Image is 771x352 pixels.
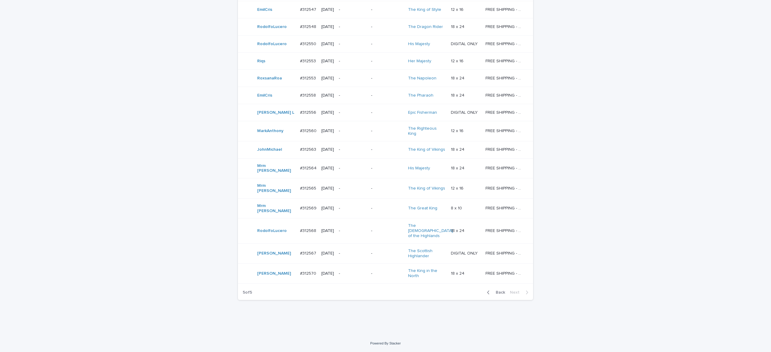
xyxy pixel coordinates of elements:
[300,205,318,211] p: #312569
[510,290,523,295] span: Next
[451,250,479,256] p: DIGITAL ONLY
[238,104,533,121] tr: [PERSON_NAME] L #312556#312556 [DATE]--Epic Fisherman DIGITAL ONLYDIGITAL ONLY FREE SHIPPING - pr...
[451,127,465,134] p: 12 x 16
[321,271,334,276] p: [DATE]
[300,92,317,98] p: #312558
[257,271,291,276] a: [PERSON_NAME]
[257,24,287,29] a: RodolfoLucero
[300,127,318,134] p: #312560
[482,290,507,295] button: Back
[451,92,466,98] p: 18 x 24
[257,183,295,193] a: Mrm [PERSON_NAME]
[238,198,533,218] tr: Mrm [PERSON_NAME] #312569#312569 [DATE]--The Great King 8 x 108 x 10 FREE SHIPPING - preview in 1...
[257,93,272,98] a: EmilCris
[408,110,437,115] a: Epic Fisherman
[300,109,317,115] p: #312556
[321,76,334,81] p: [DATE]
[300,250,317,256] p: #312567
[321,186,334,191] p: [DATE]
[300,165,318,171] p: #312564
[321,93,334,98] p: [DATE]
[371,7,404,12] p: -
[408,59,431,64] a: Her Majesty
[339,93,366,98] p: -
[339,59,366,64] p: -
[339,147,366,152] p: -
[339,76,366,81] p: -
[321,7,334,12] p: [DATE]
[485,127,524,134] p: FREE SHIPPING - preview in 1-2 business days, after your approval delivery will take 5-10 b.d.
[238,87,533,104] tr: EmilCris #312558#312558 [DATE]--The Pharaoh 18 x 2418 x 24 FREE SHIPPING - preview in 1-2 busines...
[485,109,524,115] p: FREE SHIPPING - preview in 1-2 business days, after your approval delivery will take 5-10 b.d.
[371,251,404,256] p: -
[451,57,465,64] p: 12 x 16
[485,205,524,211] p: FREE SHIPPING - preview in 1-2 business days, after your approval delivery will take 5-10 b.d.
[451,270,466,276] p: 18 x 24
[321,166,334,171] p: [DATE]
[451,165,466,171] p: 18 x 24
[238,243,533,264] tr: [PERSON_NAME] #312567#312567 [DATE]--The Scottish Highlander DIGITAL ONLYDIGITAL ONLY FREE SHIPPI...
[371,42,404,47] p: -
[238,69,533,87] tr: RoxsanaRoa #312553#312553 [DATE]--The Napoleon 18 x 2418 x 24 FREE SHIPPING - preview in 1-2 busi...
[370,341,401,345] a: Powered By Stacker
[300,185,317,191] p: #312565
[451,185,465,191] p: 12 x 16
[339,166,366,171] p: -
[485,185,524,191] p: FREE SHIPPING - preview in 1-2 business days, after your approval delivery will take 5-10 b.d.
[321,110,334,115] p: [DATE]
[371,128,404,134] p: -
[321,206,334,211] p: [DATE]
[371,110,404,115] p: -
[485,75,524,81] p: FREE SHIPPING - preview in 1-2 business days, after your approval delivery will take 5-10 b.d.
[371,59,404,64] p: -
[238,264,533,284] tr: [PERSON_NAME] #312570#312570 [DATE]--The King in the North 18 x 2418 x 24 FREE SHIPPING - preview...
[257,7,272,12] a: EmilCris
[339,251,366,256] p: -
[300,6,317,12] p: #312547
[485,6,524,12] p: FREE SHIPPING - preview in 1-2 business days, after your approval delivery will take 5-10 b.d.
[339,128,366,134] p: -
[339,7,366,12] p: -
[321,42,334,47] p: [DATE]
[238,141,533,158] tr: JohnMichael #312563#312563 [DATE]--The King of Vikings 18 x 2418 x 24 FREE SHIPPING - preview in ...
[371,24,404,29] p: -
[451,75,466,81] p: 18 x 24
[339,228,366,233] p: -
[485,57,524,64] p: FREE SHIPPING - preview in 1-2 business days, after your approval delivery will take 5-10 b.d.
[257,228,287,233] a: RodolfoLucero
[300,23,317,29] p: #312548
[257,251,291,256] a: [PERSON_NAME]
[408,186,445,191] a: The King of Vikings
[238,18,533,35] tr: RodolfoLucero #312548#312548 [DATE]--The Dragon Rider 18 x 2418 x 24 FREE SHIPPING - preview in 1...
[238,121,533,141] tr: MarkAnthony #312560#312560 [DATE]--The Righteous King 12 x 1612 x 16 FREE SHIPPING - preview in 1...
[371,147,404,152] p: -
[408,93,433,98] a: The Pharaoh
[339,110,366,115] p: -
[321,24,334,29] p: [DATE]
[257,163,295,174] a: Mrm [PERSON_NAME]
[321,251,334,256] p: [DATE]
[408,147,445,152] a: The King of Vikings
[339,271,366,276] p: -
[408,126,446,136] a: The Righteous King
[408,166,430,171] a: His Majesty
[321,128,334,134] p: [DATE]
[300,75,317,81] p: #312553
[321,147,334,152] p: [DATE]
[408,76,436,81] a: The Napoleon
[408,268,446,279] a: The King in the North
[408,24,443,29] a: The Dragon Rider
[238,35,533,52] tr: RodolfoLucero #312550#312550 [DATE]--His Majesty DIGITAL ONLYDIGITAL ONLY FREE SHIPPING - preview...
[300,146,317,152] p: #312563
[257,203,295,214] a: Mrm [PERSON_NAME]
[485,23,524,29] p: FREE SHIPPING - preview in 1-2 business days, after your approval delivery will take 5-10 b.d.
[451,205,463,211] p: 8 x 10
[485,250,524,256] p: FREE SHIPPING - preview in 1-2 business days, after your approval delivery will take 5-10 b.d.
[485,146,524,152] p: FREE SHIPPING - preview in 1-2 business days, after your approval delivery will take 5-10 b.d.
[485,270,524,276] p: FREE SHIPPING - preview in 1-2 business days, after your approval delivery will take 5-10 b.d.
[451,146,466,152] p: 18 x 24
[321,59,334,64] p: [DATE]
[300,270,317,276] p: #312570
[451,40,479,47] p: DIGITAL ONLY
[257,147,282,152] a: JohnMichael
